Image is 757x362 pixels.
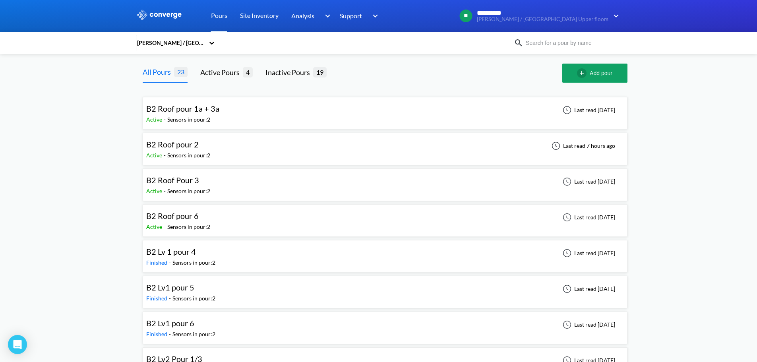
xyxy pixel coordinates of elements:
span: - [164,116,167,123]
span: B2 Roof Pour 3 [146,175,199,185]
span: - [169,259,172,266]
span: 19 [313,67,327,77]
a: B2 Lv 1 pour 4Finished-Sensors in pour:2Last read [DATE] [143,249,627,256]
span: Finished [146,295,169,302]
span: 23 [174,67,188,77]
span: Active [146,152,164,159]
div: Last read [DATE] [558,248,618,258]
span: B2 Roof pour 1a + 3a [146,104,219,113]
a: B2 Roof pour 1a + 3aActive-Sensors in pour:2Last read [DATE] [143,106,627,113]
div: [PERSON_NAME] / [GEOGRAPHIC_DATA] Upper floors [136,39,205,47]
div: Last read [DATE] [558,213,618,222]
div: Sensors in pour: 2 [167,223,210,231]
div: Sensors in pour: 2 [172,330,215,339]
span: - [164,188,167,194]
button: Add pour [562,64,627,83]
div: Sensors in pour: 2 [167,151,210,160]
span: 4 [243,67,253,77]
a: B2 Roof Pour 3Active-Sensors in pour:2Last read [DATE] [143,178,627,184]
span: B2 Roof pour 2 [146,139,199,149]
span: Active [146,188,164,194]
span: B2 Lv1 pour 6 [146,318,194,328]
span: - [169,331,172,337]
img: icon-search.svg [514,38,523,48]
img: downArrow.svg [608,11,621,21]
div: Last read 7 hours ago [547,141,618,151]
div: Last read [DATE] [558,320,618,329]
a: B2 Lv1 pour 5Finished-Sensors in pour:2Last read [DATE] [143,285,627,292]
span: Finished [146,259,169,266]
div: Last read [DATE] [558,105,618,115]
span: Finished [146,331,169,337]
div: Active Pours [200,67,243,78]
span: - [169,295,172,302]
a: B2 Lv1 pour 6Finished-Sensors in pour:2Last read [DATE] [143,321,627,327]
div: Last read [DATE] [558,284,618,294]
div: Last read [DATE] [558,177,618,186]
span: B2 Lv1 pour 5 [146,283,194,292]
div: Sensors in pour: 2 [172,294,215,303]
div: Sensors in pour: 2 [167,187,210,196]
span: B2 Lv 1 pour 4 [146,247,196,256]
img: logo_ewhite.svg [136,10,182,20]
div: Sensors in pour: 2 [167,115,210,124]
div: All Pours [143,66,174,77]
a: B2 Roof pour 6Active-Sensors in pour:2Last read [DATE] [143,213,627,220]
img: add-circle-outline.svg [577,68,590,78]
span: Support [340,11,362,21]
img: downArrow.svg [319,11,332,21]
span: B2 Roof pour 6 [146,211,199,221]
div: Sensors in pour: 2 [172,258,215,267]
div: Open Intercom Messenger [8,335,27,354]
span: Active [146,223,164,230]
a: B2 Roof pour 2Active-Sensors in pour:2Last read 7 hours ago [143,142,627,149]
input: Search for a pour by name [523,39,620,47]
span: [PERSON_NAME] / [GEOGRAPHIC_DATA] Upper floors [477,16,608,22]
span: Analysis [291,11,314,21]
span: - [164,152,167,159]
span: - [164,223,167,230]
img: downArrow.svg [368,11,380,21]
span: Active [146,116,164,123]
div: Inactive Pours [265,67,313,78]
